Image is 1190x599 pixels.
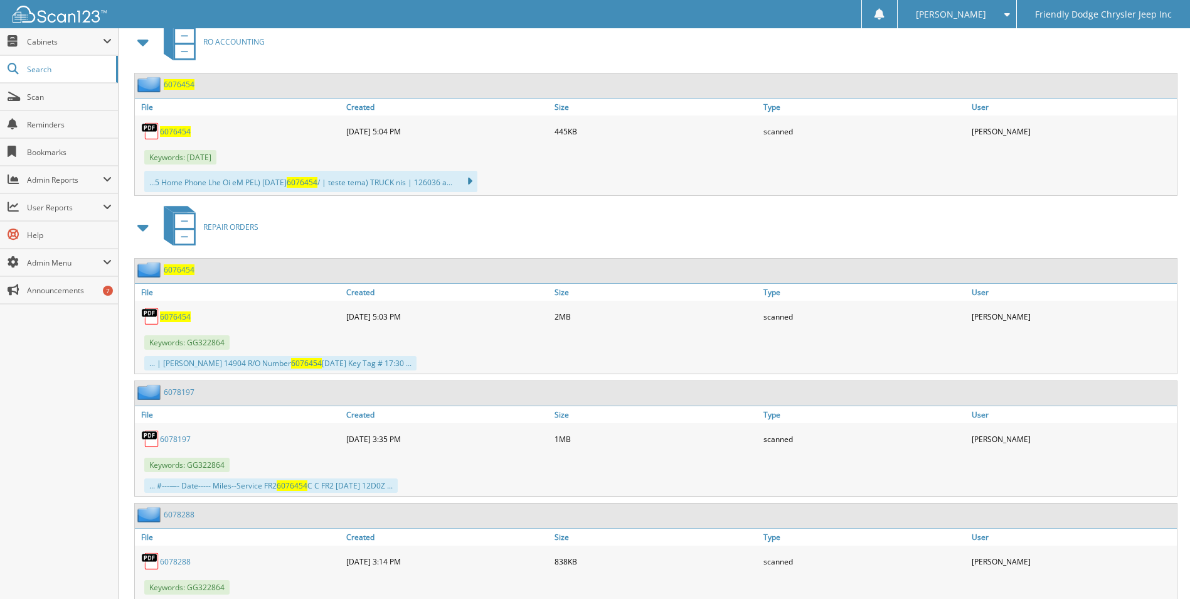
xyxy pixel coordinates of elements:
img: PDF.png [141,122,160,141]
span: Scan [27,92,112,102]
div: ...5 Home Phone Lhe Oi eM PEL) [DATE] / | teste tema) TRUCK nis | 126036 a... [144,171,477,192]
a: User [969,99,1177,116]
span: User Reports [27,202,103,213]
img: folder2.png [137,384,164,400]
a: 6078288 [164,509,194,520]
iframe: Chat Widget [1127,539,1190,599]
a: 6078288 [160,556,191,567]
span: Keywords: GG322864 [144,458,230,472]
a: Type [760,406,969,423]
a: User [969,406,1177,423]
a: Created [343,406,551,423]
div: [DATE] 5:03 PM [343,304,551,329]
span: Cabinets [27,36,103,47]
span: 6076454 [291,358,322,369]
div: ... #---—- Date----- Miles--Service FR2 C C FR2 [DATE] 12D0Z ... [144,478,398,493]
div: [DATE] 3:35 PM [343,426,551,451]
div: scanned [760,549,969,574]
a: Type [760,99,969,116]
a: Created [343,529,551,546]
img: folder2.png [137,77,164,92]
span: Keywords: GG322864 [144,335,230,350]
div: ... | [PERSON_NAME] 14904 R/O Number [DATE] Key Tag # 17:30 ... [144,356,417,370]
span: Help [27,230,112,240]
a: REPAIR ORDERS [156,202,258,252]
span: REPAIR ORDERS [203,222,258,232]
div: 445KB [551,119,760,144]
a: 6076454 [160,311,191,322]
a: 6078197 [160,434,191,445]
span: [PERSON_NAME] [916,11,986,18]
a: Created [343,284,551,301]
img: scan123-logo-white.svg [13,6,107,23]
div: [PERSON_NAME] [969,549,1177,574]
img: PDF.png [141,429,160,448]
a: File [135,284,343,301]
span: Announcements [27,285,112,296]
a: File [135,99,343,116]
a: RO ACCOUNTING [156,17,265,67]
div: [DATE] 3:14 PM [343,549,551,574]
span: 6076454 [277,480,307,491]
div: 838KB [551,549,760,574]
a: Created [343,99,551,116]
a: Size [551,99,760,116]
span: 6076454 [287,177,317,188]
div: scanned [760,304,969,329]
a: File [135,529,343,546]
a: 6076454 [164,264,194,275]
a: 6076454 [164,79,194,90]
div: [PERSON_NAME] [969,119,1177,144]
span: Friendly Dodge Chrysler Jeep Inc [1035,11,1172,18]
div: 1MB [551,426,760,451]
div: [PERSON_NAME] [969,426,1177,451]
a: User [969,284,1177,301]
span: Search [27,64,110,75]
span: Keywords: GG322864 [144,580,230,595]
span: RO ACCOUNTING [203,36,265,47]
div: scanned [760,426,969,451]
a: Size [551,284,760,301]
a: Size [551,529,760,546]
a: User [969,529,1177,546]
a: Type [760,529,969,546]
span: Bookmarks [27,147,112,158]
a: Size [551,406,760,423]
a: 6076454 [160,126,191,137]
span: Admin Reports [27,175,103,185]
img: folder2.png [137,262,164,278]
div: [PERSON_NAME] [969,304,1177,329]
div: [DATE] 5:04 PM [343,119,551,144]
span: Admin Menu [27,257,103,268]
div: 7 [103,286,113,296]
a: Type [760,284,969,301]
div: 2MB [551,304,760,329]
span: Reminders [27,119,112,130]
img: folder2.png [137,507,164,522]
img: PDF.png [141,307,160,326]
a: File [135,406,343,423]
span: Keywords: [DATE] [144,150,216,165]
img: PDF.png [141,552,160,571]
a: 6078197 [164,387,194,397]
div: scanned [760,119,969,144]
